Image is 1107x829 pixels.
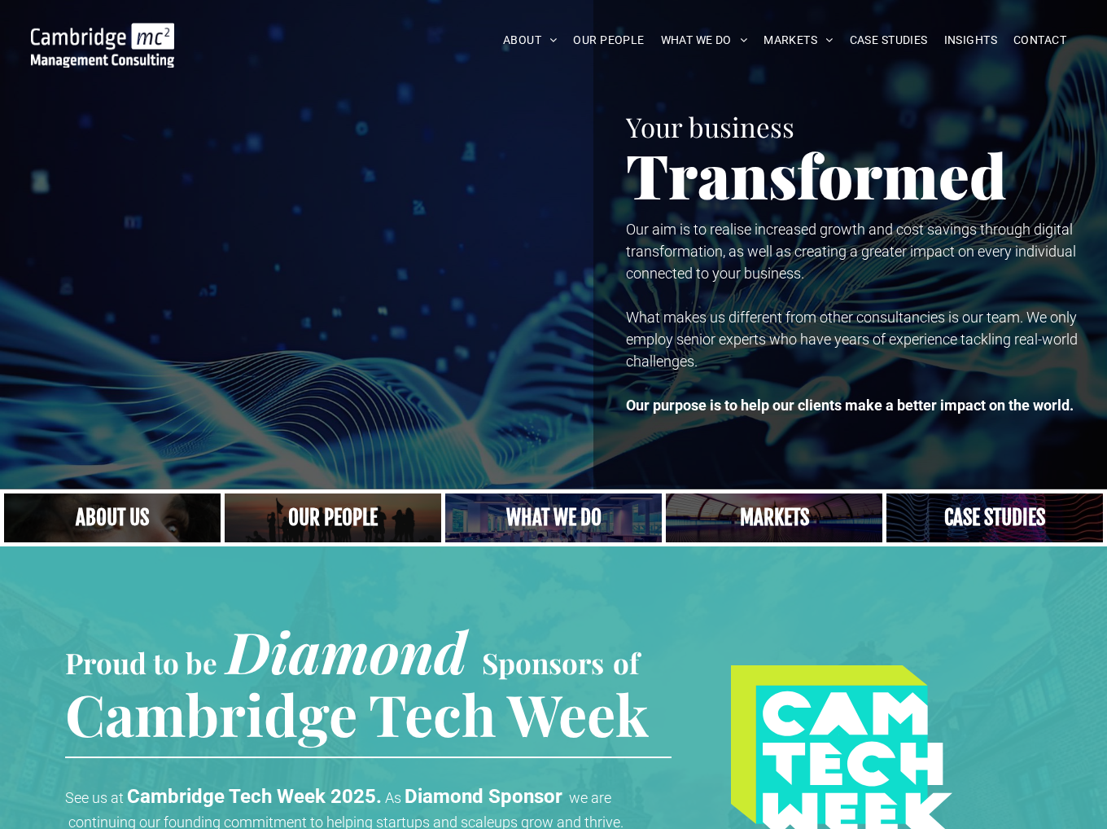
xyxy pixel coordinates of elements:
a: INSIGHTS [936,28,1005,53]
a: Our Markets | Cambridge Management Consulting [666,493,882,542]
strong: Diamond Sponsor [405,785,562,808]
span: Cambridge Tech Week [65,675,649,752]
span: See us at [65,789,124,806]
span: Proud to be [65,643,217,682]
a: OUR PEOPLE [565,28,652,53]
a: CASE STUDIES | See an Overview of All Our Case Studies | Cambridge Management Consulting [886,493,1103,542]
a: WHAT WE DO [653,28,756,53]
span: Diamond [226,612,467,689]
a: Close up of woman's face, centered on her eyes [4,493,221,542]
span: of [613,643,639,682]
span: we are [569,789,611,806]
span: Your business [626,108,794,144]
strong: Cambridge Tech Week 2025. [127,785,382,808]
a: A crowd in silhouette at sunset, on a rise or lookout point [225,493,441,542]
img: Go to Homepage [31,23,175,68]
strong: Our purpose is to help our clients make a better impact on the world. [626,397,1074,414]
span: Transformed [626,134,1007,215]
a: MARKETS [755,28,841,53]
span: Our aim is to realise increased growth and cost savings through digital transformation, as well a... [626,221,1076,282]
a: A yoga teacher lifting his whole body off the ground in the peacock pose [445,493,662,542]
a: CASE STUDIES [842,28,936,53]
span: Sponsors [482,643,604,682]
a: Your Business Transformed | Cambridge Management Consulting [31,25,175,42]
span: As [385,789,401,806]
span: What makes us different from other consultancies is our team. We only employ senior experts who h... [626,309,1078,370]
a: CONTACT [1005,28,1074,53]
a: ABOUT [495,28,566,53]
